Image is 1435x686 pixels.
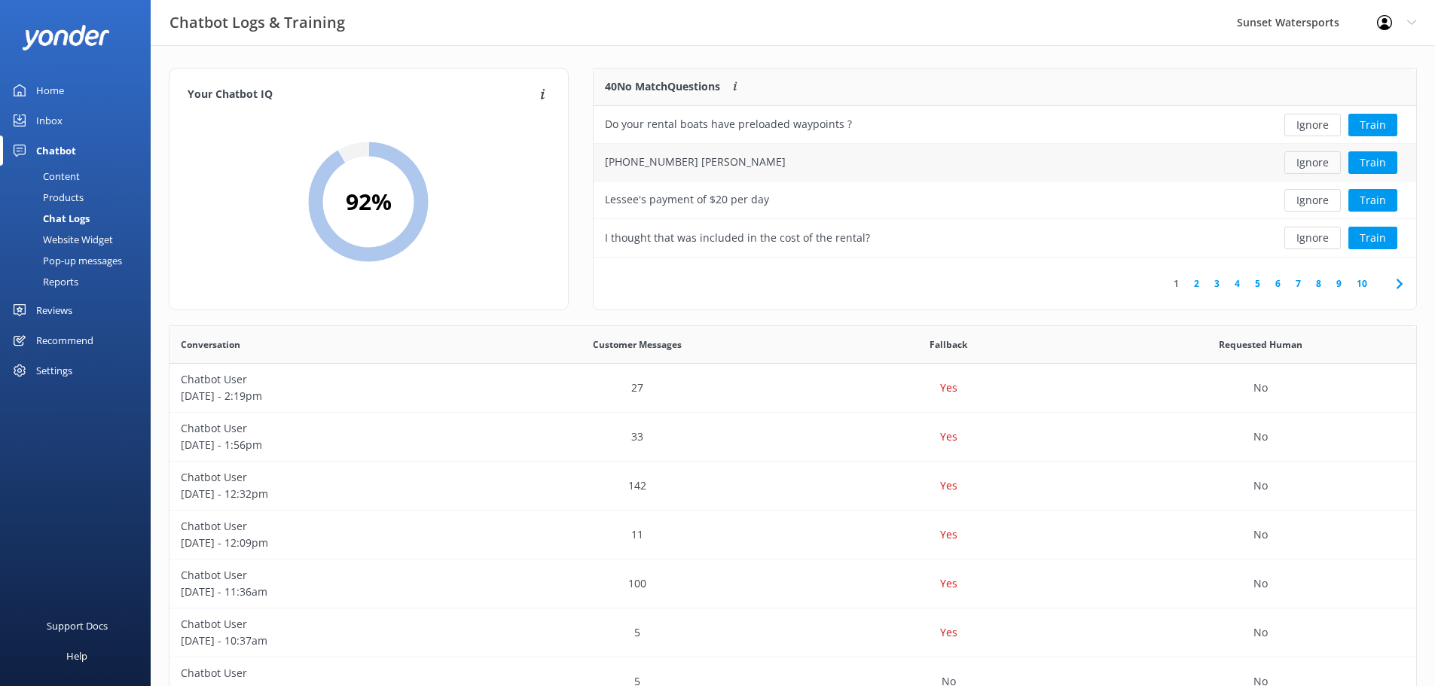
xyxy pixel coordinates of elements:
[1166,276,1186,291] a: 1
[9,187,84,208] div: Products
[1329,276,1349,291] a: 9
[605,191,769,208] div: Lessee's payment of $20 per day
[1348,114,1397,136] button: Train
[940,380,957,396] p: Yes
[9,229,151,250] a: Website Widget
[36,136,76,166] div: Chatbot
[594,144,1416,181] div: row
[1268,276,1288,291] a: 6
[1253,477,1268,494] p: No
[169,559,1416,608] div: row
[169,11,345,35] h3: Chatbot Logs & Training
[1253,624,1268,641] p: No
[181,388,470,404] p: [DATE] - 2:19pm
[940,477,957,494] p: Yes
[1253,575,1268,592] p: No
[181,469,470,486] p: Chatbot User
[181,665,470,681] p: Chatbot User
[9,250,122,271] div: Pop-up messages
[346,184,392,220] h2: 92 %
[181,535,470,551] p: [DATE] - 12:09pm
[628,477,646,494] p: 142
[1348,227,1397,249] button: Train
[169,608,1416,657] div: row
[930,337,967,352] span: Fallback
[9,187,151,208] a: Products
[47,611,108,641] div: Support Docs
[1207,276,1227,291] a: 3
[628,575,646,592] p: 100
[605,154,786,170] div: [PHONE_NUMBER] [PERSON_NAME]
[1288,276,1308,291] a: 7
[169,511,1416,559] div: row
[594,106,1416,144] div: row
[1253,526,1268,543] p: No
[1348,189,1397,212] button: Train
[169,364,1416,413] div: row
[1253,380,1268,396] p: No
[1284,189,1341,212] button: Ignore
[1349,276,1375,291] a: 10
[9,208,90,229] div: Chat Logs
[9,271,78,292] div: Reports
[36,105,63,136] div: Inbox
[631,526,643,543] p: 11
[605,230,870,246] div: I thought that was included in the cost of the rental?
[1247,276,1268,291] a: 5
[36,75,64,105] div: Home
[940,526,957,543] p: Yes
[181,337,240,352] span: Conversation
[169,413,1416,462] div: row
[181,616,470,633] p: Chatbot User
[9,250,151,271] a: Pop-up messages
[594,219,1416,257] div: row
[940,575,957,592] p: Yes
[593,337,682,352] span: Customer Messages
[188,87,536,103] h4: Your Chatbot IQ
[1348,151,1397,174] button: Train
[9,271,151,292] a: Reports
[66,641,87,671] div: Help
[9,166,80,187] div: Content
[605,116,852,133] div: Do your rental boats have preloaded waypoints ?
[181,567,470,584] p: Chatbot User
[181,420,470,437] p: Chatbot User
[23,25,109,50] img: yonder-white-logo.png
[1308,276,1329,291] a: 8
[9,166,151,187] a: Content
[1284,227,1341,249] button: Ignore
[1284,151,1341,174] button: Ignore
[940,624,957,641] p: Yes
[36,355,72,386] div: Settings
[1284,114,1341,136] button: Ignore
[36,295,72,325] div: Reviews
[631,380,643,396] p: 27
[9,208,151,229] a: Chat Logs
[181,518,470,535] p: Chatbot User
[36,325,93,355] div: Recommend
[9,229,113,250] div: Website Widget
[169,462,1416,511] div: row
[1219,337,1302,352] span: Requested Human
[181,486,470,502] p: [DATE] - 12:32pm
[181,633,470,649] p: [DATE] - 10:37am
[594,181,1416,219] div: row
[1227,276,1247,291] a: 4
[181,584,470,600] p: [DATE] - 11:36am
[634,624,640,641] p: 5
[631,428,643,445] p: 33
[594,106,1416,257] div: grid
[181,371,470,388] p: Chatbot User
[940,428,957,445] p: Yes
[181,437,470,453] p: [DATE] - 1:56pm
[1186,276,1207,291] a: 2
[1253,428,1268,445] p: No
[605,78,720,95] p: 40 No Match Questions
